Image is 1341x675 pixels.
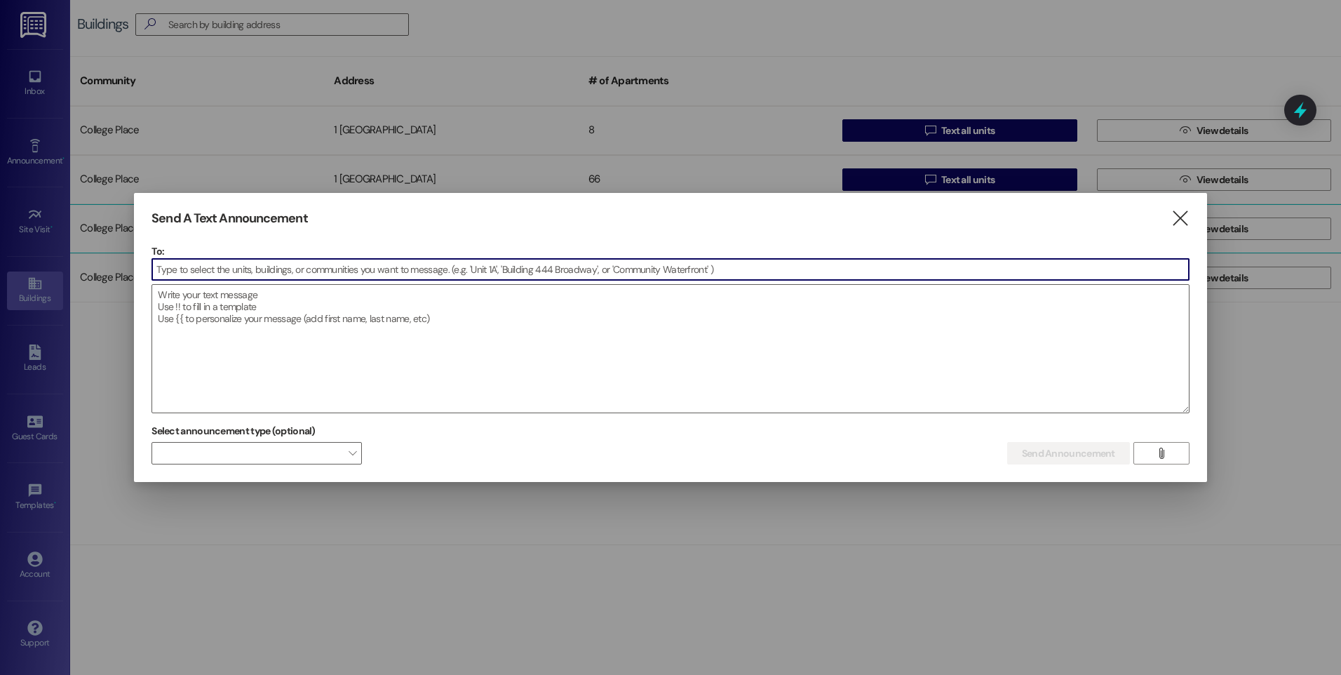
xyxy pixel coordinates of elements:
[151,420,316,442] label: Select announcement type (optional)
[1171,211,1190,226] i: 
[151,210,307,227] h3: Send A Text Announcement
[1156,448,1166,459] i: 
[152,259,1189,280] input: Type to select the units, buildings, or communities you want to message. (e.g. 'Unit 1A', 'Buildi...
[1007,442,1130,465] button: Send Announcement
[1022,446,1115,461] span: Send Announcement
[151,244,1190,258] p: To:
